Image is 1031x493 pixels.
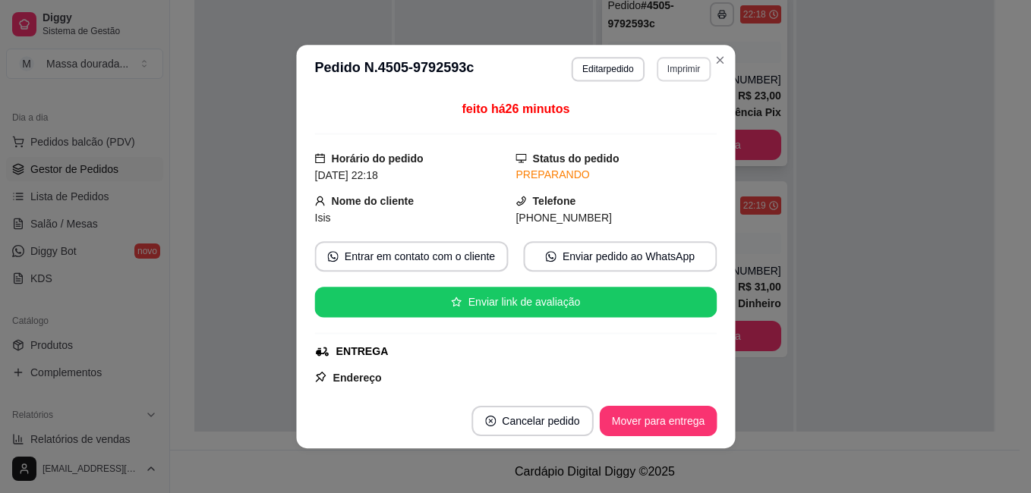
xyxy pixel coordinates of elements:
span: calendar [314,152,325,163]
span: pushpin [314,371,326,383]
span: [PHONE_NUMBER] [515,212,611,224]
strong: Horário do pedido [331,152,423,165]
strong: Endereço [333,372,381,384]
span: whats-app [327,251,338,262]
button: whats-appEnviar pedido ao WhatsApp [523,241,717,272]
span: desktop [515,152,526,163]
button: Close [708,48,732,72]
button: Editarpedido [572,57,645,81]
button: close-circleCancelar pedido [471,406,594,436]
span: feito há 26 minutos [462,102,569,115]
span: user [314,196,325,206]
span: [DATE] 22:18 [314,169,377,181]
button: Mover para entrega [599,406,717,436]
button: whats-appEntrar em contato com o cliente [314,241,508,272]
span: close-circle [485,416,496,426]
strong: Telefone [532,195,575,207]
strong: Nome do cliente [331,195,414,207]
button: starEnviar link de avaliação [314,287,717,317]
strong: Status do pedido [532,152,619,165]
span: Isis [314,212,330,224]
button: Imprimir [656,57,711,81]
span: phone [515,196,526,206]
span: star [451,297,462,307]
div: PREPARANDO [515,167,717,183]
span: whats-app [545,251,556,262]
h3: Pedido N. 4505-9792593c [314,57,474,81]
div: ENTREGA [336,343,388,359]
